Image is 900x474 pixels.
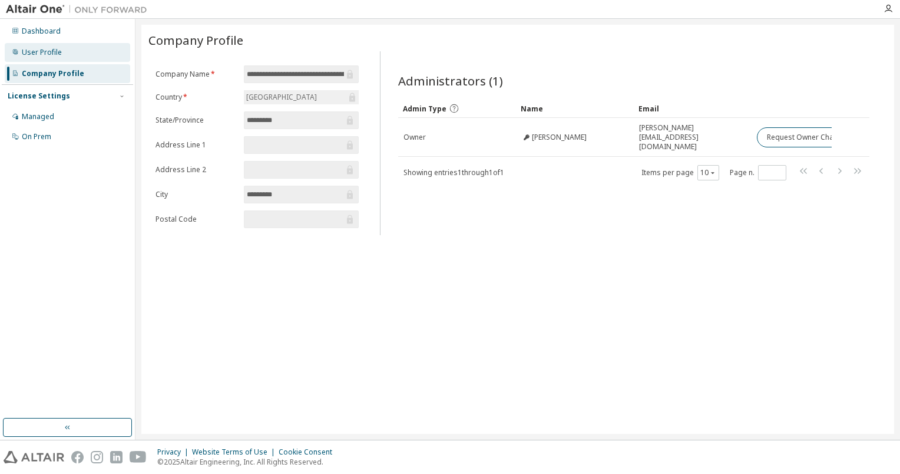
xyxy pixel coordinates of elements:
span: [PERSON_NAME] [532,133,587,142]
div: Privacy [157,447,192,457]
div: Dashboard [22,27,61,36]
div: On Prem [22,132,51,141]
label: Company Name [155,70,237,79]
label: Address Line 1 [155,140,237,150]
span: Page n. [730,165,786,180]
label: State/Province [155,116,237,125]
div: Website Terms of Use [192,447,279,457]
div: Cookie Consent [279,447,339,457]
img: Altair One [6,4,153,15]
span: Company Profile [148,32,243,48]
div: [GEOGRAPHIC_DATA] [244,90,359,104]
div: Company Profile [22,69,84,78]
div: [GEOGRAPHIC_DATA] [244,91,319,104]
span: Showing entries 1 through 1 of 1 [403,167,504,177]
img: instagram.svg [91,451,103,463]
div: License Settings [8,91,70,101]
p: © 2025 Altair Engineering, Inc. All Rights Reserved. [157,457,339,467]
img: youtube.svg [130,451,147,463]
img: altair_logo.svg [4,451,64,463]
div: Name [521,99,629,118]
label: Address Line 2 [155,165,237,175]
div: User Profile [22,48,62,57]
span: Items per page [641,165,719,180]
span: [PERSON_NAME][EMAIL_ADDRESS][DOMAIN_NAME] [639,123,746,152]
img: facebook.svg [71,451,84,463]
span: Owner [403,133,426,142]
div: Managed [22,112,54,121]
label: Postal Code [155,215,237,224]
button: 10 [700,168,716,177]
div: Email [638,99,747,118]
label: City [155,190,237,199]
img: linkedin.svg [110,451,123,463]
span: Admin Type [403,104,446,114]
label: Country [155,93,237,102]
button: Request Owner Change [757,127,856,147]
span: Administrators (1) [398,73,503,89]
